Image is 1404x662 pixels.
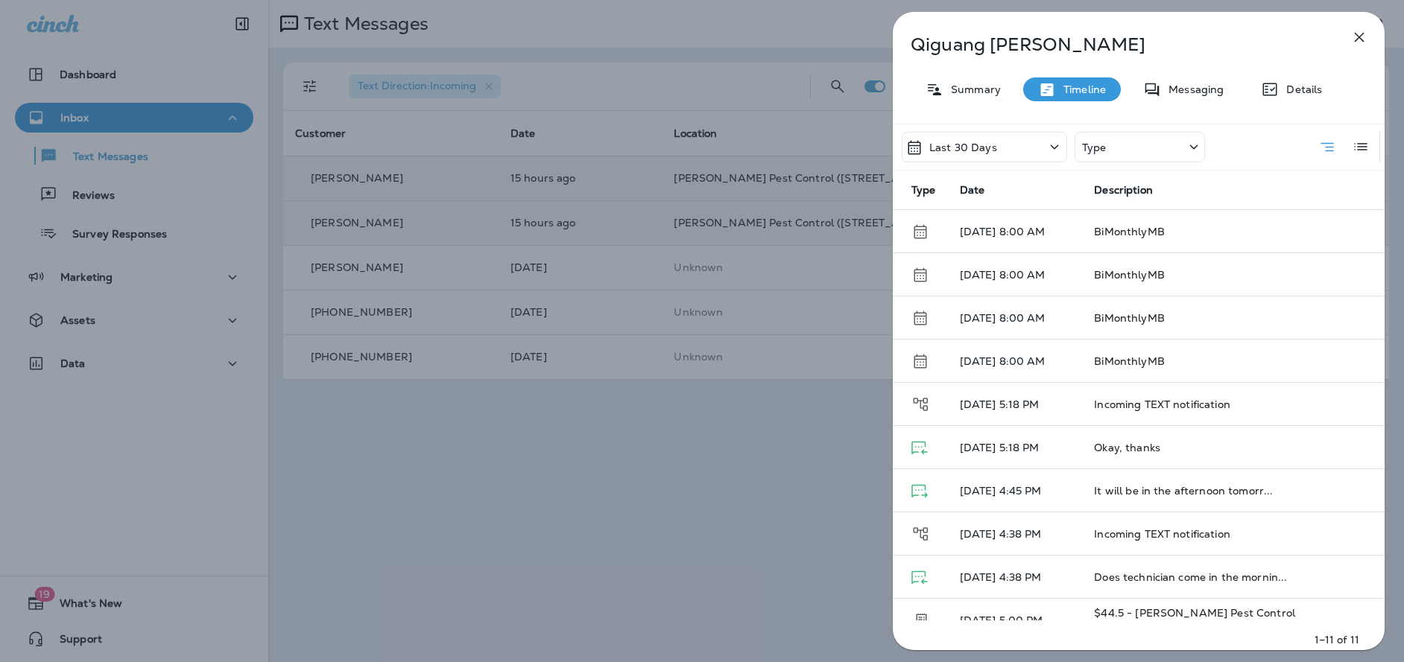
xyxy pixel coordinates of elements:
p: [DATE] 8:00 AM [960,312,1071,324]
p: Messaging [1161,83,1224,95]
span: Okay, thanks [1094,441,1160,454]
span: Journey [911,526,930,539]
p: [DATE] 4:38 PM [960,571,1071,583]
span: Schedule [911,353,929,366]
span: Incoming TEXT notification [1094,527,1230,541]
span: BiMonthlyMB [1094,225,1165,238]
p: 1–11 of 11 [1315,632,1359,647]
span: BiMonthlyMB [1094,268,1165,281]
span: $44.5 - [PERSON_NAME] Pest Control (1829... [1094,606,1295,634]
span: Schedule [911,310,929,323]
span: BiMonthlyMB [1094,311,1165,325]
span: Schedule [911,267,929,280]
p: [DATE] 4:38 PM [960,528,1071,540]
span: Journey [911,396,930,410]
p: Qiguang [PERSON_NAME] [911,34,1318,55]
span: Text Message - Received [911,570,928,583]
p: Type [1082,141,1107,153]
p: Summary [943,83,1001,95]
p: [DATE] 5:18 PM [960,398,1071,410]
p: [DATE] 4:45 PM [960,485,1071,497]
span: It will be in the afternoon tomorr... [1094,484,1273,497]
p: Timeline [1056,83,1106,95]
span: Description [1094,184,1153,197]
p: Details [1279,83,1322,95]
span: Transaction [911,612,929,626]
span: Does technician come in the mornin... [1094,570,1287,584]
span: Type [911,183,936,197]
p: Last 30 Days [929,141,997,153]
p: [DATE] 8:00 AM [960,226,1071,238]
span: Date [960,183,985,197]
p: [DATE] 5:18 PM [960,442,1071,453]
span: Incoming TEXT notification [1094,398,1230,411]
span: Text Message - Delivered [911,483,928,497]
button: Log View [1346,132,1376,162]
span: Text Message - Received [911,440,928,453]
p: [DATE] 5:00 PM [960,614,1071,626]
p: [DATE] 8:00 AM [960,269,1071,281]
span: Schedule [911,223,929,237]
p: [DATE] 8:00 AM [960,355,1071,367]
span: BiMonthlyMB [1094,354,1165,368]
button: Summary View [1312,132,1342,162]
